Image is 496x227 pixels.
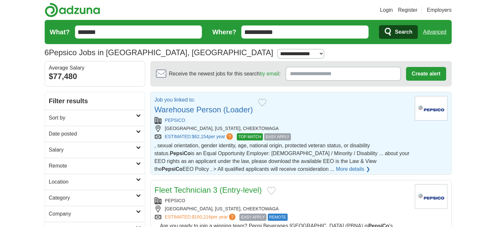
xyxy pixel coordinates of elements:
a: Location [45,174,145,190]
h2: Category [49,194,136,202]
a: Fleet Technician 3 (Entry-level) [155,186,262,194]
h2: Remote [49,162,136,170]
span: $100,216 [192,214,211,219]
span: REMOTE [268,214,288,221]
h2: Location [49,178,136,186]
span: EASY APPLY [264,133,291,140]
label: What? [50,27,70,37]
h2: Sort by [49,114,136,122]
img: PepsiCo logo [415,96,447,121]
span: Search [395,25,412,39]
a: PEPSICO [165,198,185,203]
a: ESTIMATED:$62,154per year? [165,133,234,140]
img: PepsiCo logo [415,184,447,209]
span: Receive the newest jobs for this search : [169,70,280,78]
h2: Filter results [45,92,145,110]
a: by email [260,71,279,76]
h2: Date posted [49,130,136,138]
span: EASY APPLY [239,214,266,221]
span: TOP MATCH [237,133,263,140]
strong: PepsiCo [170,151,191,156]
button: Add to favorite jobs [267,187,276,195]
h1: Pepsico Jobs in [GEOGRAPHIC_DATA], [GEOGRAPHIC_DATA] [45,48,273,57]
div: [GEOGRAPHIC_DATA], [US_STATE], CHEEKTOWAGA [155,205,410,212]
a: Register [398,6,417,14]
h2: Salary [49,146,136,154]
a: Salary [45,142,145,158]
a: Warehouse Person (Loader) [155,105,253,114]
div: Average Salary [49,65,141,71]
h2: Company [49,210,136,218]
a: Date posted [45,126,145,142]
span: $62,154 [192,134,208,139]
p: Job you linked to: [155,96,253,104]
div: [GEOGRAPHIC_DATA], [US_STATE], CHEEKTOWAGA [155,125,410,132]
a: Login [380,6,393,14]
a: Remote [45,158,145,174]
div: $77,480 [49,71,141,82]
span: ? [229,214,235,220]
a: Sort by [45,110,145,126]
img: Adzuna logo [45,3,100,17]
span: , sexual orientation, gender identity, age, national origin, protected veteran status, or disabil... [155,143,410,172]
a: Employers [427,6,452,14]
strong: PepsiCo [162,166,183,172]
button: Create alert [406,67,446,81]
button: Add to favorite jobs [258,99,266,106]
a: Advanced [423,25,446,39]
button: Search [379,25,418,39]
a: Category [45,190,145,206]
span: 6 [45,47,49,58]
a: ESTIMATED:$100,216per year? [165,214,237,221]
label: Where? [212,27,236,37]
a: PEPSICO [165,118,185,123]
a: More details ❯ [336,165,370,173]
a: Company [45,206,145,222]
span: ? [226,133,233,140]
